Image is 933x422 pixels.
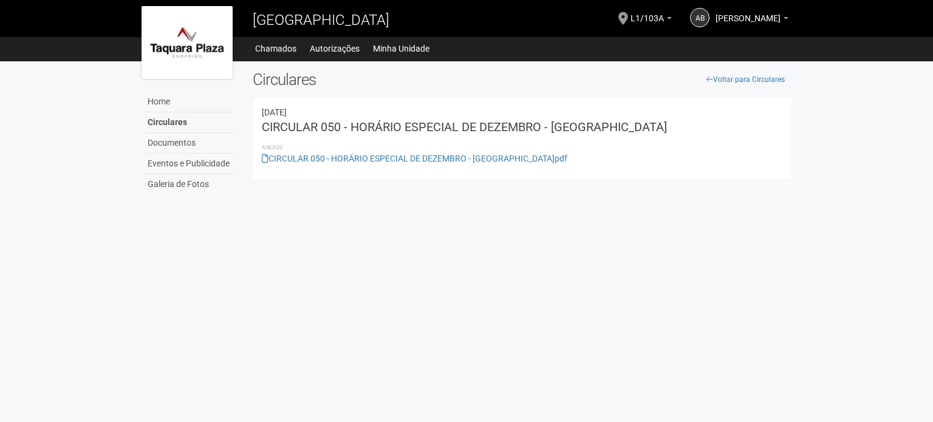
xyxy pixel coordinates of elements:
[253,70,791,89] h2: Circulares
[145,174,234,194] a: Galeria de Fotos
[700,70,791,89] a: Voltar para Circulares
[631,15,672,25] a: L1/103A
[145,112,234,133] a: Circulares
[262,107,782,118] div: 06/12/2024 22:02
[631,2,664,23] span: L1/103A
[262,121,782,133] h3: CIRCULAR 050 - HORÁRIO ESPECIAL DE DEZEMBRO - [GEOGRAPHIC_DATA]
[262,154,567,163] a: CIRCULAR 050 - HORÁRIO ESPECIAL DE DEZEMBRO - [GEOGRAPHIC_DATA]pdf
[690,8,709,27] a: AB
[373,40,429,57] a: Minha Unidade
[145,154,234,174] a: Eventos e Publicidade
[255,40,296,57] a: Chamados
[142,6,233,79] img: logo.jpg
[310,40,360,57] a: Autorizações
[716,2,781,23] span: André Bileviciuis Tijunelis
[716,15,788,25] a: [PERSON_NAME]
[262,142,782,153] li: Anexos
[145,92,234,112] a: Home
[145,133,234,154] a: Documentos
[253,12,389,29] span: [GEOGRAPHIC_DATA]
